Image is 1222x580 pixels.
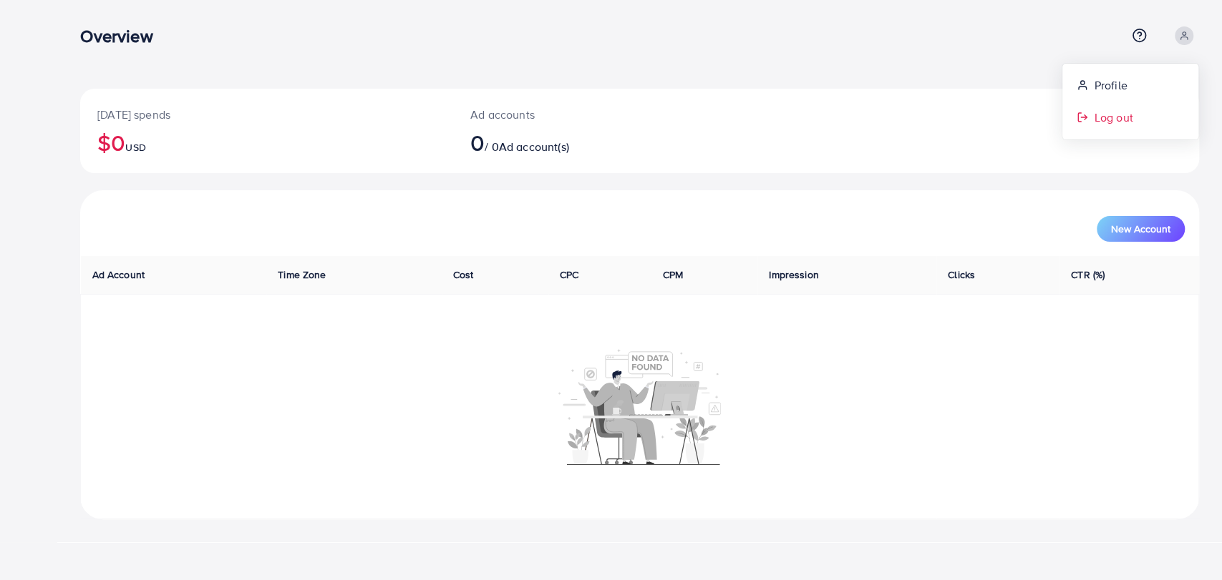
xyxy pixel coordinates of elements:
span: CPC [560,267,578,282]
h2: $0 [97,129,436,156]
span: Clicks [948,267,975,282]
button: New Account [1097,216,1185,242]
span: CTR (%) [1071,267,1105,282]
span: Time Zone [278,267,326,282]
h3: Overview [80,26,164,46]
p: Ad accounts [470,106,716,123]
span: Cost [453,267,474,282]
span: USD [125,140,145,154]
img: No account [558,348,722,465]
span: Impression [769,267,819,282]
span: 0 [470,126,485,159]
span: Ad account(s) [499,139,569,154]
span: CPM [662,267,682,282]
span: Log out [1094,109,1133,126]
span: Profile [1094,77,1127,94]
p: [DATE] spends [97,106,436,123]
h2: / 0 [470,129,716,156]
span: New Account [1111,224,1170,234]
span: Ad Account [92,267,145,282]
